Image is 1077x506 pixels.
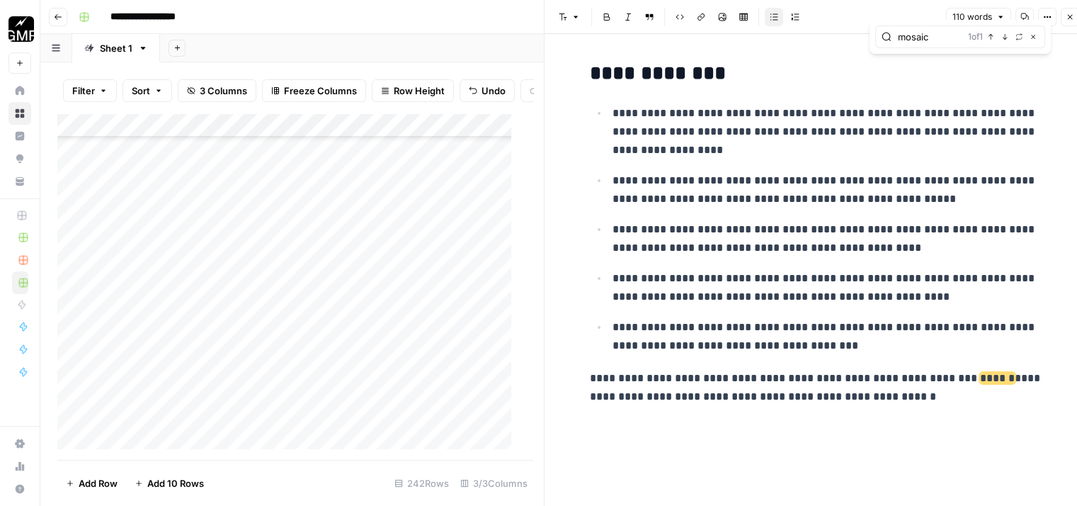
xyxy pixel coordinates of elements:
[262,79,366,102] button: Freeze Columns
[8,16,34,42] img: Growth Marketing Pro Logo
[952,11,992,23] span: 110 words
[8,432,31,455] a: Settings
[372,79,454,102] button: Row Height
[8,170,31,193] a: Your Data
[200,84,247,98] span: 3 Columns
[967,30,982,43] span: 1 of 1
[63,79,117,102] button: Filter
[72,84,95,98] span: Filter
[8,455,31,478] a: Usage
[8,11,31,47] button: Workspace: Growth Marketing Pro
[389,472,455,495] div: 242 Rows
[126,472,212,495] button: Add 10 Rows
[8,147,31,170] a: Opportunities
[8,102,31,125] a: Browse
[147,476,204,490] span: Add 10 Rows
[178,79,256,102] button: 3 Columns
[8,125,31,147] a: Insights
[460,79,515,102] button: Undo
[132,84,150,98] span: Sort
[946,8,1011,26] button: 110 words
[8,79,31,102] a: Home
[100,41,132,55] div: Sheet 1
[284,84,357,98] span: Freeze Columns
[8,478,31,500] button: Help + Support
[72,34,160,62] a: Sheet 1
[79,476,118,490] span: Add Row
[394,84,445,98] span: Row Height
[57,472,126,495] button: Add Row
[897,30,962,44] input: Search
[455,472,533,495] div: 3/3 Columns
[481,84,506,98] span: Undo
[122,79,172,102] button: Sort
